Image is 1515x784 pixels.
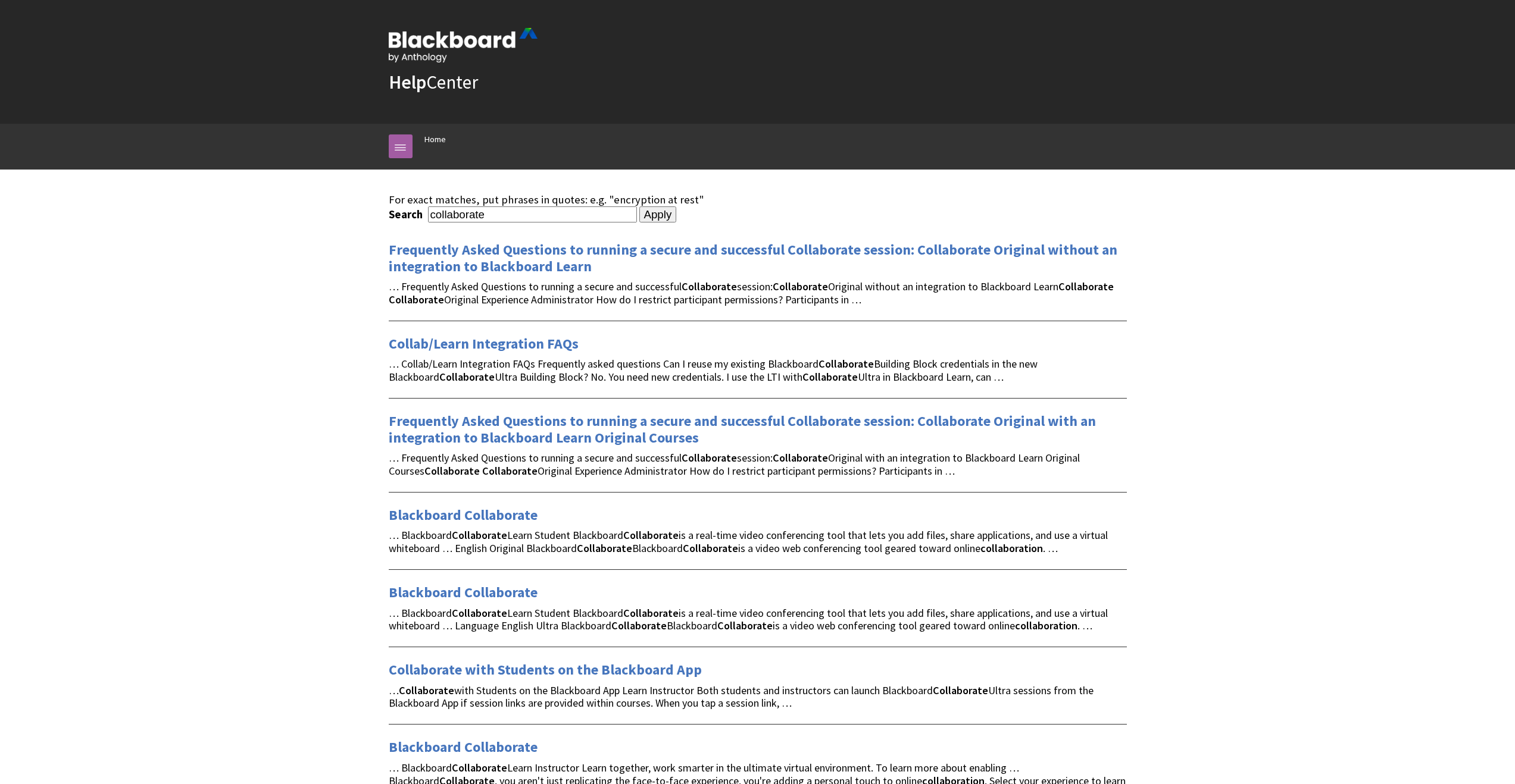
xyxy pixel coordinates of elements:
[389,293,444,306] strong: Collaborate
[452,761,507,774] strong: Collaborate
[439,370,495,384] strong: Collaborate
[389,357,1038,384] span: … Collab/Learn Integration FAQs Frequently asked questions Can I reuse my existing Blackboard Bui...
[424,132,446,147] a: Home
[773,451,828,465] strong: Collaborate
[933,683,988,697] strong: Collaborate
[639,206,677,223] input: Apply
[452,606,507,620] strong: Collaborate
[717,619,773,632] strong: Collaborate
[389,70,426,94] strong: Help
[611,619,667,632] strong: Collaborate
[389,528,1108,555] span: … Blackboard Learn Student Blackboard is a real-time video conferencing tool that lets you add fi...
[389,606,1108,633] span: … Blackboard Learn Student Blackboard is a real-time video conferencing tool that lets you add fi...
[682,451,737,465] strong: Collaborate
[399,683,454,697] strong: Collaborate
[389,240,1117,276] a: Frequently Asked Questions to running a secure and successful Collaborate session: Collaborate Or...
[389,193,1127,206] div: For exact matches, put phrases in quotes: e.g. "encryption at rest"
[389,70,478,94] a: HelpCenter
[1058,280,1114,293] strong: Collaborate
[482,464,538,478] strong: Collaborate
[389,280,1114,306] span: … Frequently Asked Questions to running a secure and successful session: Original without an inte...
[819,357,874,371] strong: Collaborate
[980,541,1043,555] strong: collaboration
[802,370,858,384] strong: Collaborate
[623,528,679,542] strong: Collaborate
[389,583,538,602] a: Blackboard Collaborate
[389,412,1096,447] a: Frequently Asked Questions to running a secure and successful Collaborate session: Collaborate Or...
[389,660,702,679] a: Collaborate with Students on the Blackboard App
[452,528,507,542] strong: Collaborate
[389,28,538,62] img: Blackboard by Anthology
[683,541,738,555] strong: Collaborate
[389,451,1080,478] span: … Frequently Asked Questions to running a secure and successful session: Original with an integra...
[577,541,632,555] strong: Collaborate
[682,280,737,293] strong: Collaborate
[1015,619,1077,632] strong: collaboration
[424,464,480,478] strong: Collaborate
[389,506,538,525] a: Blackboard Collaborate
[389,208,426,221] label: Search
[389,738,538,757] a: Blackboard Collaborate
[389,334,579,353] a: Collab/Learn Integration FAQs
[773,280,828,293] strong: Collaborate
[623,606,679,620] strong: Collaborate
[389,683,1094,710] span: … with Students on the Blackboard App Learn Instructor Both students and instructors can launch B...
